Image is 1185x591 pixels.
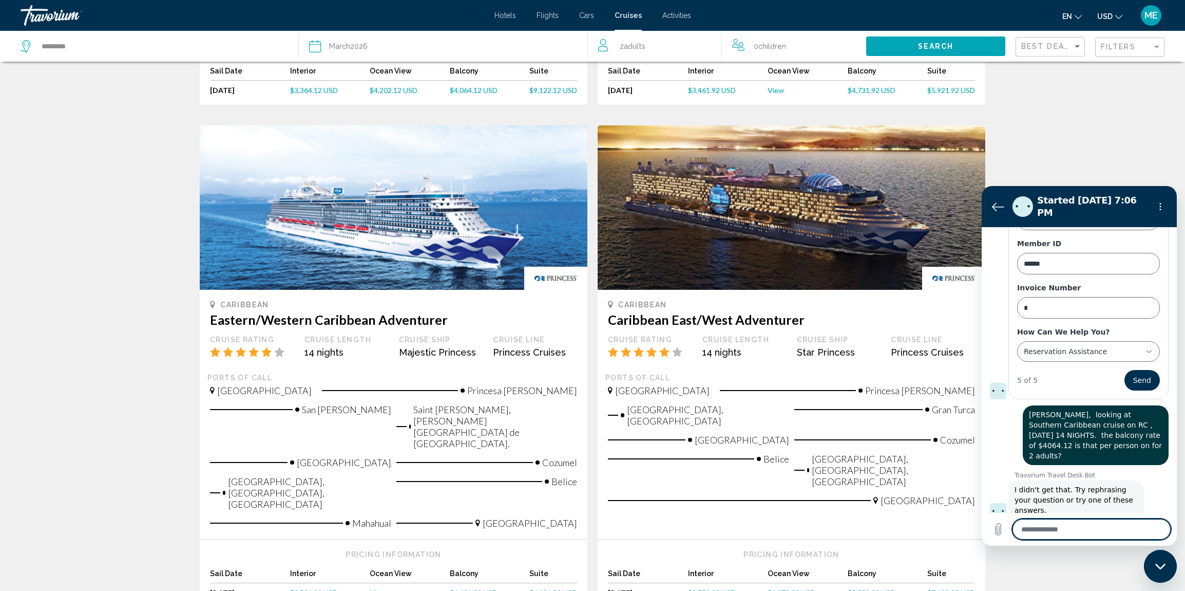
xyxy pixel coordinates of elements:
div: Balcony [450,67,530,81]
a: $4,731.92 USD [848,86,928,95]
div: 14 nights [702,347,787,358]
div: [DATE] [608,86,688,95]
a: $3,364.12 USD [290,86,370,95]
span: Mahahual [352,518,391,529]
span: [GEOGRAPHIC_DATA] [297,457,391,468]
div: Cruise Rating [210,335,294,344]
div: [DATE] [210,86,290,95]
button: User Menu [1138,5,1164,26]
button: Filter [1095,37,1164,58]
div: Suite [927,67,975,81]
a: Travorium [21,5,484,26]
span: [GEOGRAPHIC_DATA] [615,385,710,396]
span: ME [1144,10,1158,21]
button: Change currency [1097,9,1122,24]
span: [GEOGRAPHIC_DATA], [GEOGRAPHIC_DATA], [GEOGRAPHIC_DATA] [228,476,391,510]
span: [GEOGRAPHIC_DATA] [483,518,577,529]
span: Belice [763,453,789,465]
div: Princess Cruises [493,347,577,358]
div: Pricing Information [608,550,975,559]
div: Cruise Length [304,335,389,344]
button: Travelers: 2 adults, 0 children [588,31,866,62]
div: Ocean View [370,67,450,81]
span: $4,064.12 USD [450,86,498,95]
span: Search [918,43,954,51]
div: Suite [529,569,577,583]
span: Cozumel [542,457,577,468]
div: Cruise Ship [399,335,483,344]
div: Interior [688,67,768,81]
div: Star Princess [797,347,881,358]
div: Cruise Line [891,335,975,344]
div: Sail Date [210,67,290,81]
span: Activities [662,11,691,20]
button: Search [866,36,1005,56]
span: [GEOGRAPHIC_DATA], [GEOGRAPHIC_DATA], [GEOGRAPHIC_DATA] [812,453,975,487]
a: Cruises [615,11,642,20]
div: Cruise Ship [797,335,881,344]
span: $3,461.92 USD [688,86,736,95]
a: $9,122.12 USD [529,86,577,95]
span: Best Deals [1021,42,1075,50]
div: Pricing Information [210,550,577,559]
mat-select: Sort by [1021,43,1082,51]
div: Balcony [450,569,530,583]
span: [GEOGRAPHIC_DATA] [881,495,975,506]
img: princessslogonew.png [524,267,587,290]
span: View [768,86,784,95]
div: Cruise Rating [608,335,692,344]
h3: Eastern/Western Caribbean Adventurer [210,312,577,327]
span: $5,921.92 USD [927,86,975,95]
div: Sail Date [210,569,290,583]
span: Princesa [PERSON_NAME] [865,385,975,396]
span: Cars [579,11,594,20]
span: USD [1097,12,1113,21]
div: Interior [290,569,370,583]
div: Ocean View [768,569,848,583]
iframe: Button to launch messaging window, conversation in progress [1144,550,1177,583]
img: 1582111476.jpg [200,125,587,290]
div: Ocean View [768,67,848,81]
div: Balcony [848,569,928,583]
span: Adults [624,42,645,50]
span: Saint [PERSON_NAME], [PERSON_NAME][GEOGRAPHIC_DATA] de [GEOGRAPHIC_DATA]. [413,404,577,449]
button: Change language [1062,9,1082,24]
span: Princesa [PERSON_NAME] [467,385,577,396]
div: Interior [688,569,768,583]
div: Cruise Length [702,335,787,344]
div: Interior [290,67,370,81]
div: Suite [927,569,975,583]
h3: Caribbean East/West Adventurer [608,312,975,327]
span: en [1062,12,1072,21]
div: Majestic Princess [399,347,483,358]
div: Sail Date [608,569,688,583]
span: March [329,42,350,50]
a: Flights [537,11,559,20]
span: $4,731.92 USD [848,86,895,95]
span: Filters [1101,43,1136,51]
span: 2 [620,39,645,53]
span: 0 [754,39,786,53]
div: Ports of call [605,373,978,382]
span: [GEOGRAPHIC_DATA] [217,385,312,396]
img: princessslogonew.png [922,267,985,290]
span: San [PERSON_NAME] [302,404,391,415]
a: $4,064.12 USD [450,86,530,95]
span: [GEOGRAPHIC_DATA] [695,434,789,446]
a: $3,461.92 USD [688,86,768,95]
iframe: Messaging window [982,186,1177,546]
div: Balcony [848,67,928,81]
span: Caribbean [618,301,667,309]
span: Children [758,42,786,50]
